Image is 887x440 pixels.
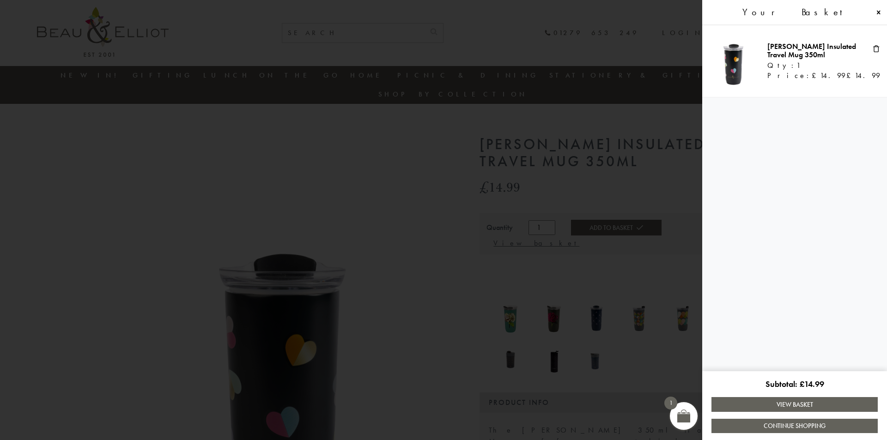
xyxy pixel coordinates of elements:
span: £ [812,71,820,80]
span: 1 [664,397,677,410]
div: Price: [767,72,866,80]
bdi: 14.99 [800,379,824,389]
img: Emily Insulated Travel Mug Emily Heart Travel Mug [709,35,760,86]
span: £ [800,379,804,389]
div: Qty: [767,61,866,72]
span: £ [846,71,855,80]
a: Continue Shopping [711,419,878,433]
span: 1 [796,61,800,70]
span: Your Basket [742,7,851,18]
span: Subtotal [765,379,800,389]
a: View Basket [711,397,878,411]
bdi: 14.99 [812,71,845,80]
bdi: 14.99 [846,71,880,80]
a: [PERSON_NAME] Insulated Travel Mug 350ml [767,42,856,60]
